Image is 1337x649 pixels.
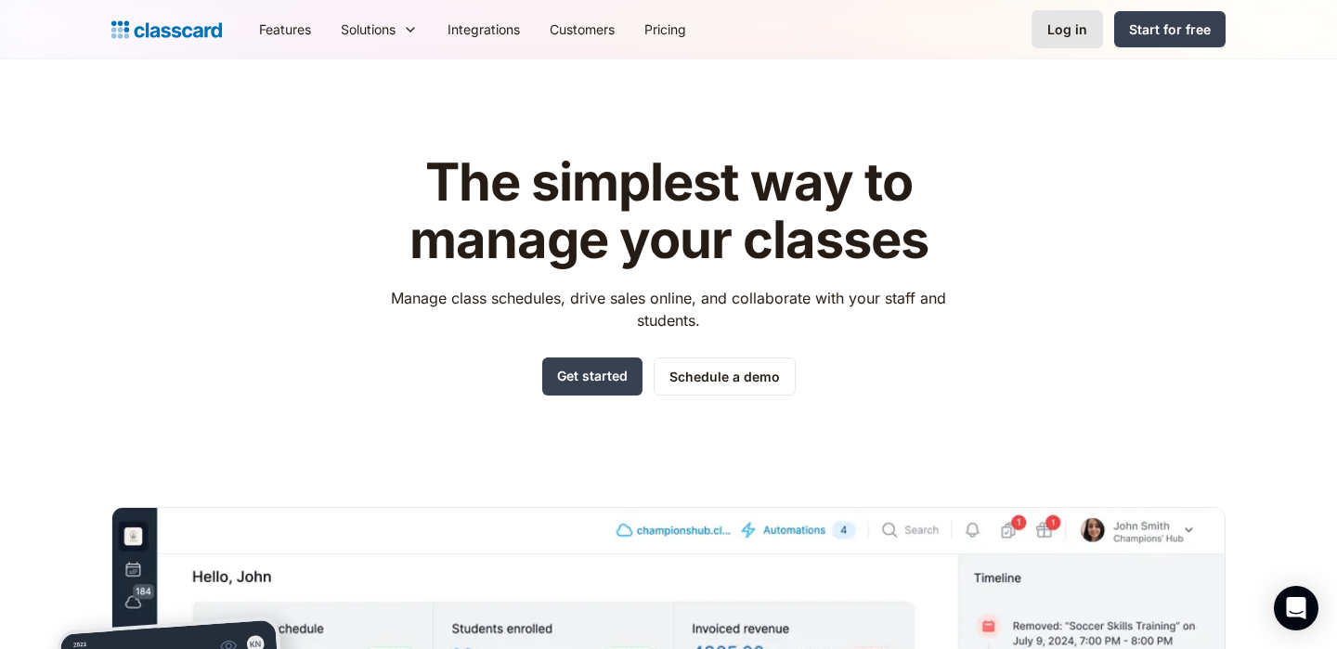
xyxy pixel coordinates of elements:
[374,287,964,331] p: Manage class schedules, drive sales online, and collaborate with your staff and students.
[374,154,964,268] h1: The simplest way to manage your classes
[341,19,396,39] div: Solutions
[542,357,643,396] a: Get started
[1114,11,1226,47] a: Start for free
[326,8,433,50] div: Solutions
[1274,586,1318,630] div: Open Intercom Messenger
[1047,19,1087,39] div: Log in
[433,8,535,50] a: Integrations
[630,8,701,50] a: Pricing
[1129,19,1211,39] div: Start for free
[244,8,326,50] a: Features
[654,357,796,396] a: Schedule a demo
[1032,10,1103,48] a: Log in
[535,8,630,50] a: Customers
[111,17,222,43] a: home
